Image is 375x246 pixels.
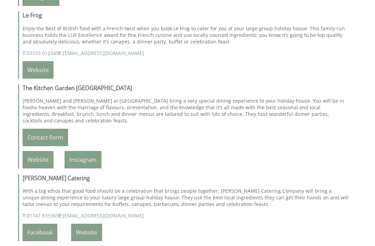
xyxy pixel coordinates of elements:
[71,224,102,241] a: Website
[23,97,349,124] p: [PERSON_NAME] and [PERSON_NAME] at [GEOGRAPHIC_DATA] bring a very special dining experience to yo...
[23,188,349,207] p: With a big ethos that good food should be a celebration that brings people together, [PERSON_NAME...
[65,151,101,168] a: Instagram
[23,129,68,146] a: Contact Form
[23,174,349,182] h3: [PERSON_NAME] Catering
[23,212,349,219] p: T: E:
[23,151,53,168] a: Website
[23,25,349,45] p: Enjoy the Best of British food with a French twist when you book Le Frog to cater for you at your...
[63,50,144,56] a: [EMAIL_ADDRESS][DOMAIN_NAME]
[27,212,59,219] a: 01747 835363
[23,11,349,19] h3: Le Frog
[23,84,349,92] h3: The Kitchen Garden [GEOGRAPHIC_DATA]
[23,50,349,56] p: T: E:
[27,50,59,56] a: 03333 012349
[23,61,53,79] a: Website
[23,224,57,241] a: Facebook
[63,212,144,219] a: [EMAIL_ADDRESS][DOMAIN_NAME]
